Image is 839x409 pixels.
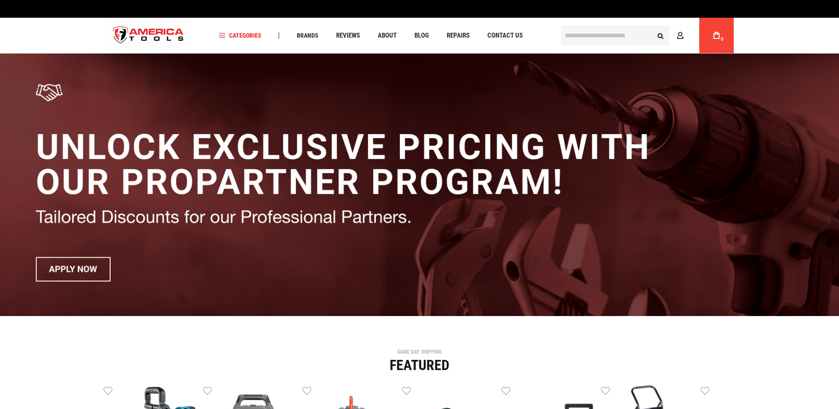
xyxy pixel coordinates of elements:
[487,32,523,39] span: Contact Us
[414,32,429,39] span: Blog
[103,358,736,372] div: Featured
[297,32,318,39] span: Brands
[410,30,433,42] a: Blog
[215,30,265,42] a: Categories
[332,30,364,42] a: Reviews
[447,32,470,39] span: Repairs
[483,30,527,42] a: Contact Us
[293,30,322,42] a: Brands
[721,37,724,42] span: 0
[103,349,736,355] div: SAME DAY SHIPPING
[336,32,360,39] span: Reviews
[443,30,474,42] a: Repairs
[652,27,669,44] button: Search
[374,30,401,42] a: About
[708,18,725,53] a: 0
[378,32,397,39] span: About
[219,32,261,39] span: Categories
[106,19,192,52] img: America Tools
[106,19,192,52] a: store logo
